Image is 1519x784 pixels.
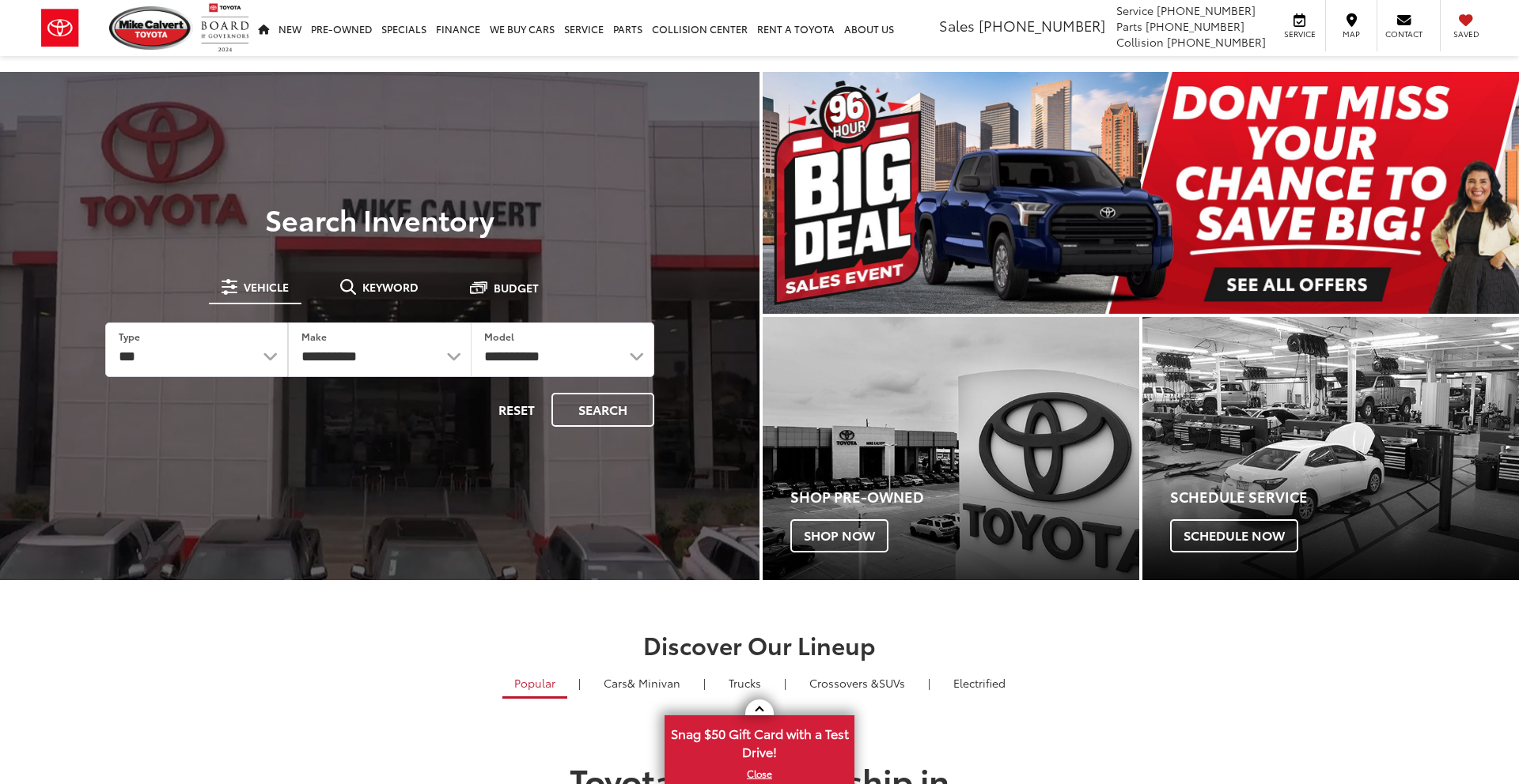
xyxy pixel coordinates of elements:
span: Snag $50 Gift Card with a Test Drive! [666,717,853,765]
span: [PHONE_NUMBER] [1167,34,1266,50]
label: Make [301,330,327,343]
img: Big Deal Sales Event [763,72,1519,314]
span: Schedule Now [1170,519,1298,552]
label: Model [484,330,514,343]
span: Crossovers & [809,675,879,691]
span: Vehicle [244,281,289,292]
label: Type [119,330,140,343]
a: SUVs [797,669,917,696]
div: Toyota [763,317,1139,580]
button: Reset [485,393,548,427]
h4: Schedule Service [1170,489,1519,505]
span: Keyword [362,281,419,292]
span: Service [1116,2,1153,18]
li: | [574,675,585,691]
span: [PHONE_NUMBER] [1146,18,1244,34]
li: | [699,675,710,691]
span: Sales [939,15,975,36]
span: Collision [1116,34,1164,50]
span: Budget [494,282,539,293]
a: Popular [502,669,567,699]
h4: Shop Pre-Owned [790,489,1139,505]
section: Carousel section with vehicle pictures - may contain disclaimers. [763,72,1519,314]
img: Mike Calvert Toyota [109,6,193,50]
span: & Minivan [627,675,680,691]
span: Map [1334,28,1369,40]
a: Schedule Service Schedule Now [1142,317,1519,580]
a: Trucks [717,669,773,696]
h2: Discover Our Lineup [202,631,1317,658]
div: carousel slide number 1 of 1 [763,72,1519,314]
div: Toyota [1142,317,1519,580]
span: Contact [1385,28,1422,40]
span: Service [1282,28,1317,40]
li: | [780,675,790,691]
span: Parts [1116,18,1142,34]
span: Saved [1449,28,1483,40]
span: [PHONE_NUMBER] [979,15,1105,36]
h3: Search Inventory [66,203,693,235]
button: Search [551,393,654,427]
a: Electrified [941,669,1017,696]
a: Shop Pre-Owned Shop Now [763,317,1139,580]
span: Shop Now [790,519,888,552]
span: [PHONE_NUMBER] [1157,2,1256,18]
li: | [924,675,934,691]
a: Cars [592,669,692,696]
